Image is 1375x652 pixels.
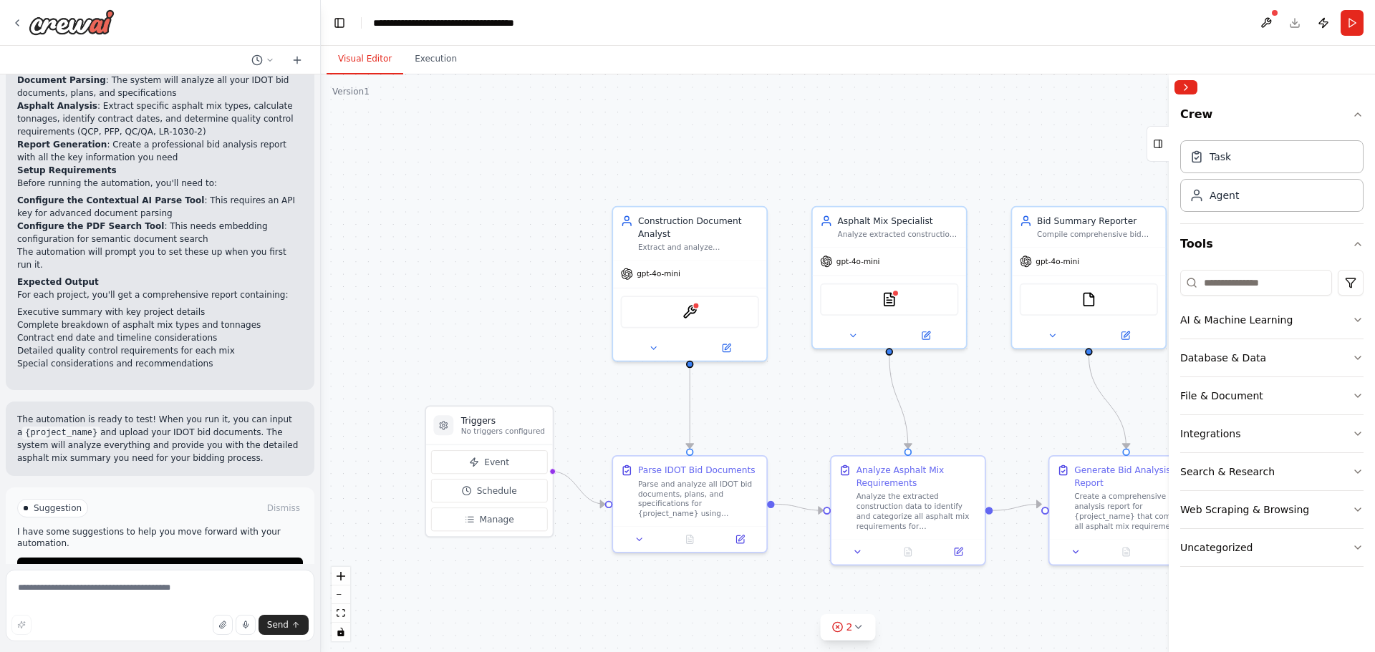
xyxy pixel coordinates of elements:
[236,615,256,635] button: Click to speak your automation idea
[1074,464,1195,489] div: Generate Bid Analysis Report
[479,513,513,525] span: Manage
[683,368,695,448] g: Edge from 3acb1b7b-e8f1-4c2c-acff-b0cfd86ee6e6 to 174939a6-86b6-4d3f-8332-8fda67380726
[1180,224,1364,264] button: Tools
[1180,502,1309,517] div: Web Scraping & Browsing
[17,74,303,99] li: : The system will analyze all your IDOT bid documents, plans, and specifications
[1180,264,1364,578] div: Tools
[1011,206,1167,349] div: Bid Summary ReporterCompile comprehensive bid analysis reports for IDOT projects, summarizing all...
[1083,356,1133,449] g: Edge from caaecd44-760e-4af0-b966-3f687b160f0c to aa63254d-0481-41a1-8b76-fa3456fc9218
[882,292,897,307] img: PDFSearchTool
[17,288,303,301] p: For each project, you'll get a comprehensive report containing:
[373,16,552,30] nav: breadcrumb
[29,9,115,35] img: Logo
[1180,427,1240,441] div: Integrations
[937,545,980,560] button: Open in side panel
[638,464,756,476] div: Parse IDOT Bid Documents
[682,304,698,319] img: ContextualAIParseTool
[857,464,978,489] div: Analyze Asphalt Mix Requirements
[638,215,759,240] div: Construction Document Analyst
[1174,80,1197,94] button: Collapse right sidebar
[612,206,768,362] div: Construction Document AnalystExtract and analyze construction plans, specifications, and bid docu...
[17,221,164,231] strong: Configure the PDF Search Tool
[17,99,303,138] li: : Extract specific asphalt mix types, calculate tonnages, identify contract dates, and determine ...
[17,194,303,220] li: : This requires an API key for advanced document parsing
[431,450,548,474] button: Event
[267,619,289,631] span: Send
[838,215,959,227] div: Asphalt Mix Specialist
[17,75,106,85] strong: Document Parsing
[329,13,349,33] button: Hide left sidebar
[1180,415,1364,452] button: Integrations
[883,356,915,449] g: Edge from 07a8f533-c389-406e-ab63-0688cde38172 to f6632de9-8adb-4424-9e70-c223b1d08f62
[17,306,303,318] li: Executive summary with key project details
[811,206,968,349] div: Asphalt Mix SpecialistAnalyze extracted construction data to identify and categorize asphalt mix ...
[484,456,509,468] span: Event
[993,498,1041,517] g: Edge from f6632de9-8adb-4424-9e70-c223b1d08f62 to aa63254d-0481-41a1-8b76-fa3456fc9218
[1180,529,1364,566] button: Uncategorized
[477,485,517,497] span: Schedule
[17,177,303,190] p: Before running the automation, you'll need to:
[461,414,545,427] h3: Triggers
[1180,453,1364,490] button: Search & Research
[638,242,759,252] div: Extract and analyze construction plans, specifications, and bid documents from IDOT projects to i...
[332,567,350,641] div: React Flow controls
[431,507,548,531] button: Manage
[332,604,350,623] button: fit view
[17,220,303,245] li: : This needs embedding configuration for semantic document search
[1048,455,1205,565] div: Generate Bid Analysis ReportCreate a comprehensive bid analysis report for {project_name} that co...
[891,328,961,343] button: Open in side panel
[838,230,959,240] div: Analyze extracted construction data to identify and categorize asphalt mix requirements, calculat...
[663,532,716,547] button: No output available
[1180,464,1275,479] div: Search & Research
[17,277,99,287] strong: Expected Output
[830,455,986,565] div: Analyze Asphalt Mix RequirementsAnalyze the extracted construction data to identify and categoriz...
[17,195,204,205] strong: Configure the Contextual AI Parse Tool
[691,341,761,356] button: Open in side panel
[34,502,82,514] span: Suggestion
[17,357,303,370] li: Special considerations and recommendations
[17,331,303,344] li: Contract end date and timeline considerations
[17,165,117,175] strong: Setup Requirements
[431,479,548,502] button: Schedule
[17,344,303,357] li: Detailed quality control requirements for each mix
[246,52,280,69] button: Switch to previous chat
[332,567,350,585] button: zoom in
[1210,188,1239,203] div: Agent
[461,427,545,437] p: No triggers configured
[1155,545,1198,560] button: Open in side panel
[403,44,468,74] button: Execution
[259,615,309,635] button: Send
[1180,351,1266,365] div: Database & Data
[1180,540,1253,555] div: Uncategorized
[11,615,32,635] button: Improve this prompt
[425,405,554,537] div: TriggersNo triggers configuredEventScheduleManage
[882,545,935,560] button: No output available
[332,86,370,97] div: Version 1
[1180,135,1364,223] div: Crew
[1036,256,1079,266] span: gpt-4o-mini
[1180,339,1364,376] button: Database & Data
[1100,545,1153,560] button: No output available
[1074,492,1195,532] div: Create a comprehensive bid analysis report for {project_name} that compiles all asphalt mix requi...
[327,44,403,74] button: Visual Editor
[17,558,303,580] button: Run Automation
[17,526,303,549] p: I have some suggestions to help you move forward with your automation.
[1037,215,1158,227] div: Bid Summary Reporter
[1037,230,1158,240] div: Compile comprehensive bid analysis reports for IDOT projects, summarizing all asphalt mix require...
[17,245,303,271] p: The automation will prompt you to set these up when you first run it.
[1081,292,1096,307] img: FileReadTool
[775,498,824,517] g: Edge from 174939a6-86b6-4d3f-8332-8fda67380726 to f6632de9-8adb-4424-9e70-c223b1d08f62
[1180,389,1263,403] div: File & Document
[17,140,107,150] strong: Report Generation
[551,465,605,510] g: Edge from triggers to 174939a6-86b6-4d3f-8332-8fda67380726
[638,479,759,519] div: Parse and analyze all IDOT bid documents, plans, and specifications for {project_name} using adva...
[332,623,350,641] button: toggle interactivity
[1163,74,1174,652] button: Toggle Sidebar
[846,620,853,634] span: 2
[17,413,303,464] p: The automation is ready to test! When you run it, you can input a and upload your IDOT bid docume...
[857,492,978,532] div: Analyze the extracted construction data to identify and categorize all asphalt mix requirements f...
[22,427,100,439] code: {project_name}
[1180,491,1364,528] button: Web Scraping & Browsing
[213,615,233,635] button: Upload files
[286,52,309,69] button: Start a new chat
